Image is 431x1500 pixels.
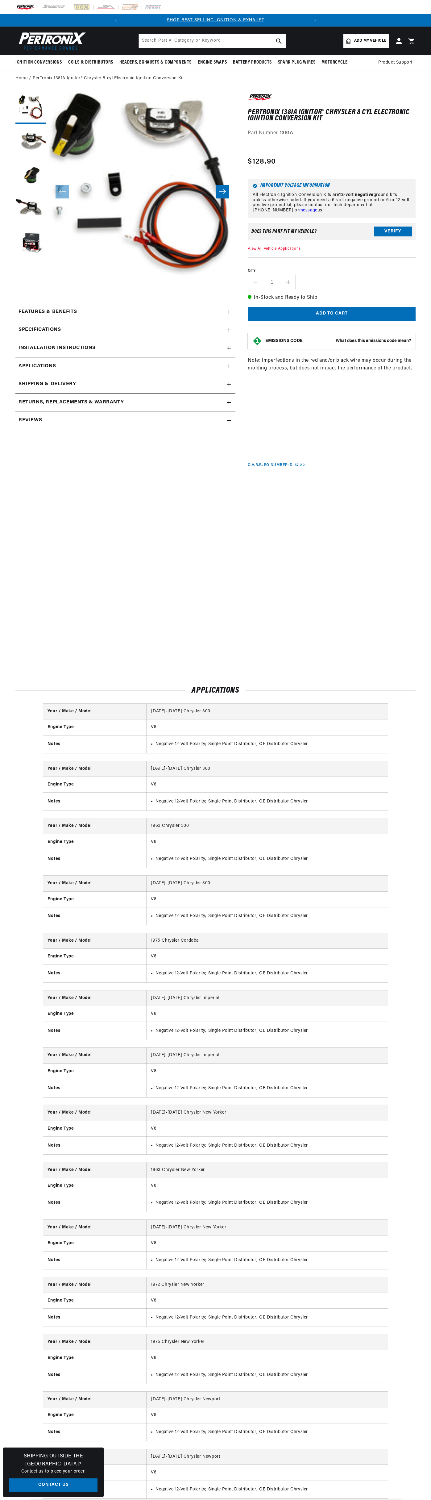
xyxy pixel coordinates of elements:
summary: Motorcycle [318,55,350,70]
li: Negative 12-Volt Polarity; Single Point Distributor; OE Distributor Chrysler [155,741,383,748]
th: Year / Make / Model [43,704,147,719]
span: Add my vehicle [354,38,386,44]
p: Contact us to place your order. [9,1468,97,1475]
li: Negative 12-Volt Polarity; Single Point Distributor; OE Distributor Chrysler [155,1486,383,1493]
a: Applications [15,357,235,376]
a: PerTronix 1381A Ignitor® Chrysler 8 cyl Electronic Ignition Conversion Kit [33,75,184,82]
span: Spark Plug Wires [278,59,316,66]
h2: Applications [15,687,416,694]
th: Year / Make / Model [43,1048,147,1063]
li: Negative 12-Volt Polarity; Single Point Distributor; OE Distributor Chrysler [155,1314,383,1321]
summary: Specifications [15,321,235,339]
td: V8 [147,1178,388,1194]
summary: Product Support [378,55,416,70]
th: Year / Make / Model [43,761,147,777]
summary: Returns, Replacements & Warranty [15,394,235,411]
th: Year / Make / Model [43,1277,147,1293]
td: [DATE]-[DATE] Chrysler 300 [147,761,388,777]
td: V8 [147,719,388,735]
th: Engine Type [43,834,147,850]
th: Year / Make / Model [43,818,147,834]
button: Verify [374,227,412,236]
media-gallery: Gallery Viewer [15,93,235,290]
span: $128.90 [248,156,276,167]
h6: Important Voltage Information [253,184,411,188]
button: EMISSIONS CODEWhat does this emissions code mean? [265,338,411,344]
th: Notes [43,1194,147,1212]
h2: Installation instructions [19,344,96,352]
td: [DATE]-[DATE] Chrysler 300 [147,876,388,891]
h3: Shipping Outside the [GEOGRAPHIC_DATA]? [9,1452,97,1468]
th: Notes [43,1251,147,1269]
td: V8 [147,1350,388,1366]
button: Slide right [216,185,229,198]
td: [DATE]-[DATE] Chrysler Newport [147,1449,388,1465]
span: Engine Swaps [198,59,227,66]
span: Applications [19,362,56,370]
td: [DATE]-[DATE] Chrysler Imperial [147,990,388,1006]
summary: Coils & Distributors [65,55,116,70]
button: Slide left [56,185,69,198]
th: Year / Make / Model [43,1162,147,1178]
th: Year / Make / Model [43,1105,147,1121]
a: Add my vehicle [343,34,389,48]
td: 1963 Chrysler 300 [147,818,388,834]
td: V8 [147,891,388,907]
td: V8 [147,1006,388,1022]
th: Engine Type [43,949,147,965]
th: Engine Type [43,1293,147,1308]
summary: Spark Plug Wires [275,55,319,70]
th: Engine Type [43,1407,147,1423]
li: Negative 12-Volt Polarity; Single Point Distributor; OE Distributor Chrysler [155,913,383,919]
h2: Shipping & Delivery [19,380,76,388]
button: search button [272,34,286,48]
summary: Engine Swaps [195,55,230,70]
p: C.A.R.B. EO Number: D-57-22 [248,463,305,468]
span: Motorcycle [321,59,347,66]
img: Emissions code [252,336,262,346]
th: Year / Make / Model [43,1220,147,1235]
button: Load image 3 in gallery view [15,161,46,192]
summary: Features & Benefits [15,303,235,321]
th: Engine Type [43,1178,147,1194]
td: V8 [147,1235,388,1251]
li: Negative 12-Volt Polarity; Single Point Distributor; OE Distributor Chrysler [155,1027,383,1034]
th: Year / Make / Model [43,933,147,949]
td: [DATE]-[DATE] Chrysler New Yorker [147,1220,388,1235]
h2: Features & Benefits [19,308,77,316]
button: Load image 5 in gallery view [15,229,46,260]
th: Notes [43,1022,147,1040]
button: Load image 2 in gallery view [15,127,46,158]
summary: Reviews [15,411,235,429]
label: QTY [248,268,416,273]
strong: What does this emissions code mean? [336,339,411,343]
p: In-Stock and Ready to Ship [248,294,416,302]
span: Product Support [378,59,412,66]
td: 1963 Chrysler New Yorker [147,1162,388,1178]
th: Notes [43,907,147,925]
span: Ignition Conversions [15,59,62,66]
li: Negative 12-Volt Polarity; Single Point Distributor; OE Distributor Chrysler [155,1142,383,1149]
span: Coils & Distributors [68,59,113,66]
td: V8 [147,1293,388,1308]
td: V8 [147,1063,388,1079]
th: Notes [43,1137,147,1155]
li: Negative 12-Volt Polarity; Single Point Distributor; OE Distributor Chrysler [155,1257,383,1264]
th: Engine Type [43,1063,147,1079]
strong: EMISSIONS CODE [265,339,303,343]
button: Load image 1 in gallery view [15,93,46,124]
th: Notes [43,1366,147,1384]
summary: Shipping & Delivery [15,375,235,393]
button: Add to cart [248,307,416,321]
th: Notes [43,850,147,868]
span: Headers, Exhausts & Components [119,59,192,66]
li: Negative 12-Volt Polarity; Single Point Distributor; OE Distributor Chrysler [155,970,383,977]
td: [DATE]-[DATE] Chrysler Imperial [147,1048,388,1063]
th: Notes [43,735,147,753]
th: Engine Type [43,719,147,735]
th: Notes [43,1423,147,1441]
a: message [299,208,317,213]
div: 1 of 2 [122,17,309,24]
th: Engine Type [43,777,147,793]
td: V8 [147,834,388,850]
